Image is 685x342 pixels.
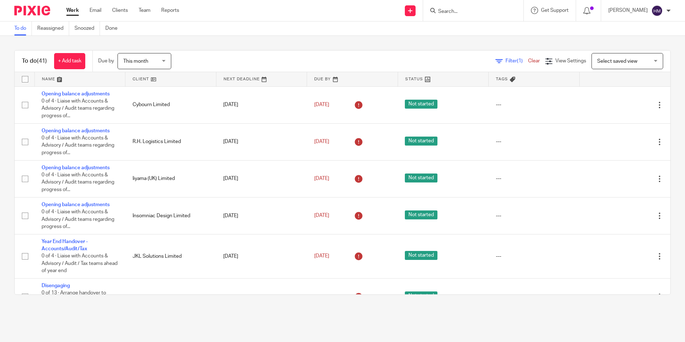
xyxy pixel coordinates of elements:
[42,209,114,229] span: 0 of 4 · Liaise with Accounts & Advisory / Audit teams regarding progress of...
[90,7,101,14] a: Email
[405,174,437,182] span: Not started
[216,160,307,197] td: [DATE]
[496,77,508,81] span: Tags
[42,254,118,274] span: 0 of 4 · Liaise with Accounts & Advisory / Audit / Tax teams ahead of year end
[42,202,110,207] a: Opening balance adjustments
[75,22,100,35] a: Snoozed
[42,136,114,155] span: 0 of 4 · Liaise with Accounts & Advisory / Audit teams regarding progress of...
[125,197,216,234] td: Insomniac Design Limited
[528,58,540,63] a: Clear
[314,254,329,259] span: [DATE]
[125,279,216,315] td: Deavesons Limited
[42,283,70,288] a: Disengaging
[125,123,216,160] td: R.H. Logistics Limited
[216,279,307,315] td: [DATE]
[37,58,47,64] span: (41)
[14,6,50,15] img: Pixie
[123,59,148,64] span: This month
[405,137,437,146] span: Not started
[314,102,329,107] span: [DATE]
[42,91,110,96] a: Opening balance adjustments
[405,210,437,219] span: Not started
[405,251,437,260] span: Not started
[597,59,637,64] span: Select saved view
[314,139,329,144] span: [DATE]
[216,197,307,234] td: [DATE]
[314,176,329,181] span: [DATE]
[37,22,69,35] a: Reassigned
[54,53,85,69] a: + Add task
[541,8,569,13] span: Get Support
[496,175,573,182] div: ---
[66,7,79,14] a: Work
[112,7,128,14] a: Clients
[22,57,47,65] h1: To do
[42,165,110,170] a: Opening balance adjustments
[161,7,179,14] a: Reports
[125,86,216,123] td: Cybourn Limited
[314,294,329,299] span: [DATE]
[496,293,573,300] div: ---
[314,213,329,218] span: [DATE]
[517,58,523,63] span: (1)
[216,234,307,278] td: [DATE]
[405,291,437,300] span: Not started
[506,58,528,63] span: Filter
[496,101,573,108] div: ---
[608,7,648,14] p: [PERSON_NAME]
[125,234,216,278] td: JKL Solutions Limited
[105,22,123,35] a: Done
[496,212,573,219] div: ---
[555,58,586,63] span: View Settings
[125,160,216,197] td: Iiyama (UK) Limited
[42,239,88,251] a: Year End Handover - Accounts/Audit/Tax
[42,99,114,118] span: 0 of 4 · Liaise with Accounts & Advisory / Audit teams regarding progress of...
[496,138,573,145] div: ---
[216,123,307,160] td: [DATE]
[651,5,663,16] img: svg%3E
[139,7,150,14] a: Team
[216,86,307,123] td: [DATE]
[14,22,32,35] a: To do
[42,291,106,310] span: 0 of 13 · Arrange handover to client / new bookkeeper / accountant and agree cut...
[496,253,573,260] div: ---
[98,57,114,65] p: Due by
[42,128,110,133] a: Opening balance adjustments
[42,172,114,192] span: 0 of 4 · Liaise with Accounts & Advisory / Audit teams regarding progress of...
[437,9,502,15] input: Search
[405,100,437,109] span: Not started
